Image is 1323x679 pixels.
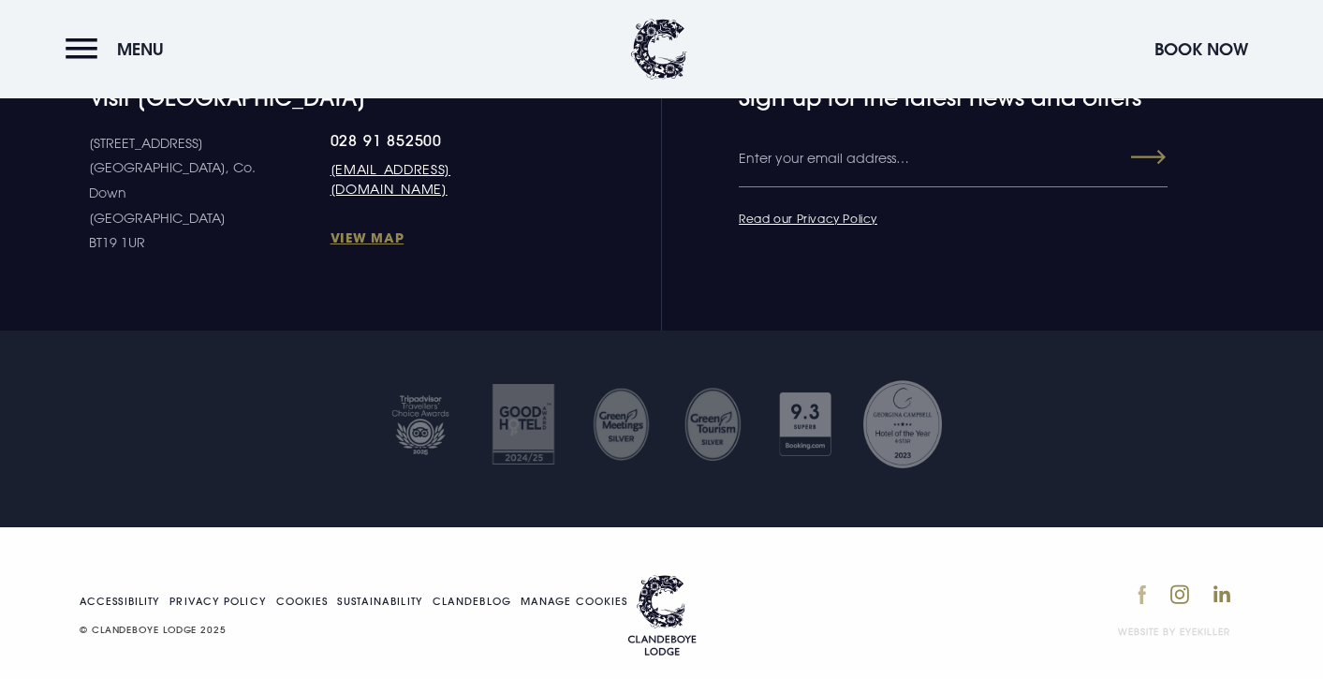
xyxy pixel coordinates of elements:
img: GM SILVER TRANSPARENT [684,387,742,462]
button: Submit [1098,140,1166,174]
a: Accessibility [80,597,160,607]
a: 028 91 852500 [331,131,542,150]
a: Privacy Policy [169,597,266,607]
a: Clandeblog [433,597,511,607]
a: Cookies [276,597,329,607]
h4: Sign up for the latest news and offers [739,84,1094,111]
img: Logo [627,575,697,656]
img: Booking com 1 [769,377,843,471]
img: Clandeboye Lodge [631,19,687,80]
img: Good hotel 24 25 2 [481,377,566,471]
span: Menu [117,38,164,60]
img: Facebook [1138,584,1146,605]
a: Go home [627,575,697,656]
img: Tripadvisor travellers choice 2025 [378,377,463,471]
a: Sustainability [337,597,422,607]
a: Manage your cookie settings. [521,597,627,607]
img: Untitled design 35 [591,387,650,462]
a: Website by Eyekiller [1118,625,1230,639]
img: Instagram [1170,584,1189,604]
img: LinkedIn [1213,585,1230,602]
h4: Visit [GEOGRAPHIC_DATA] [89,84,542,111]
p: © CLANDEBOYE LODGE 2025 [80,621,637,639]
p: [STREET_ADDRESS] [GEOGRAPHIC_DATA], Co. Down [GEOGRAPHIC_DATA] BT19 1UR [89,131,331,256]
button: Book Now [1145,29,1257,69]
a: View Map [331,229,542,246]
button: Menu [66,29,173,69]
input: Enter your email address… [739,131,1168,187]
img: Georgina Campbell Award 2023 [860,377,945,471]
a: Read our Privacy Policy [739,211,877,226]
a: [EMAIL_ADDRESS][DOMAIN_NAME] [331,159,542,199]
